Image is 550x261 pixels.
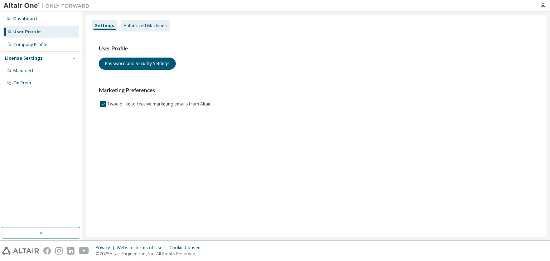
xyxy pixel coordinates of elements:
[13,29,41,35] div: User Profile
[13,42,47,48] div: Company Profile
[43,247,51,255] img: facebook.svg
[117,245,169,251] div: Website Terms of Use
[99,45,534,52] h3: User Profile
[5,55,43,61] div: License Settings
[2,247,39,255] img: altair_logo.svg
[96,245,117,251] div: Privacy
[99,58,176,70] button: Password and Security Settings
[13,16,37,22] div: Dashboard
[169,245,206,251] div: Cookie Consent
[13,68,33,74] div: Managed
[107,100,212,108] label: I would like to receive marketing emails from Altair
[55,247,63,255] img: instagram.svg
[67,247,74,255] img: linkedin.svg
[79,247,89,255] img: youtube.svg
[96,251,206,257] p: © 2025 Altair Engineering, Inc. All Rights Reserved.
[4,2,93,9] img: Altair One
[13,80,31,86] div: On Prem
[124,23,167,29] div: Authorized Machines
[99,87,534,94] h3: Marketing Preferences
[95,23,114,29] div: Settings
